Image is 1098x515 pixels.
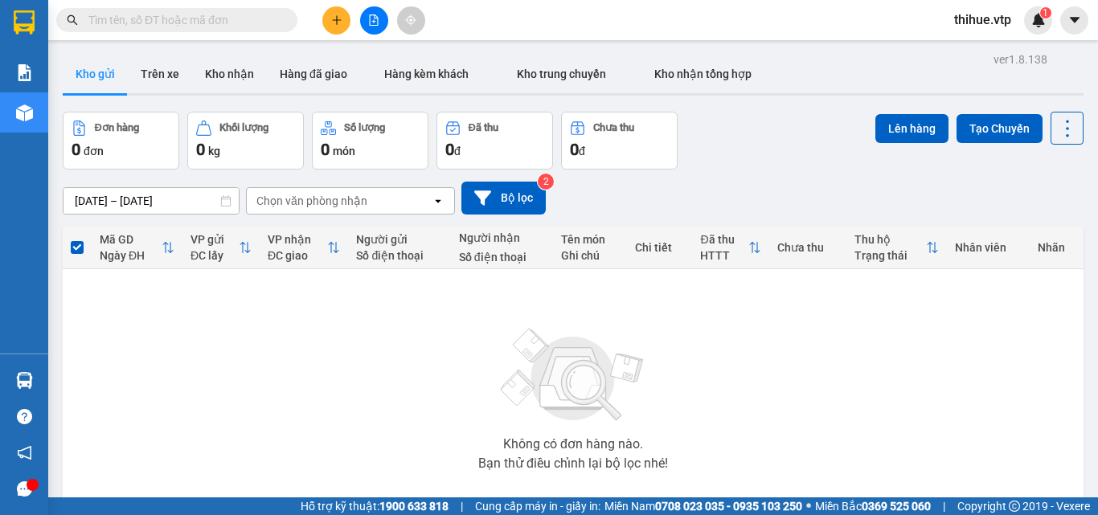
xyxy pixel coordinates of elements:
img: icon-new-feature [1031,13,1046,27]
input: Select a date range. [64,188,239,214]
div: Tên món [561,233,619,246]
span: 0 [321,140,330,159]
img: warehouse-icon [16,104,33,121]
span: | [943,497,945,515]
button: Lên hàng [875,114,948,143]
div: Trạng thái [854,249,926,262]
div: Chi tiết [635,241,684,254]
span: question-circle [17,409,32,424]
div: ver 1.8.138 [994,51,1047,68]
img: logo-vxr [14,10,35,35]
span: | [461,497,463,515]
input: Tìm tên, số ĐT hoặc mã đơn [88,11,278,29]
div: Chưa thu [593,122,634,133]
div: Số điện thoại [459,251,545,264]
div: Đơn hàng [95,122,139,133]
span: đ [454,145,461,157]
span: 0 [196,140,205,159]
span: Kho trung chuyển [517,67,606,80]
div: Khối lượng [219,122,268,133]
div: ĐC giao [268,249,328,262]
div: Thu hộ [854,233,926,246]
span: 0 [445,140,454,159]
div: Ghi chú [561,249,619,262]
button: plus [322,6,350,35]
svg: open [432,194,445,207]
button: file-add [360,6,388,35]
span: aim [405,14,416,26]
span: Hàng kèm khách [384,67,469,80]
div: VP gửi [191,233,239,246]
span: món [333,145,355,157]
div: Không có đơn hàng nào. [503,438,643,451]
span: file-add [368,14,379,26]
span: notification [17,445,32,460]
button: aim [397,6,425,35]
div: Bạn thử điều chỉnh lại bộ lọc nhé! [478,457,668,470]
div: ĐC lấy [191,249,239,262]
button: Đã thu0đ [436,112,553,170]
div: HTTT [700,249,748,262]
span: 1 [1043,7,1048,18]
th: Toggle SortBy [182,227,260,269]
span: Hỗ trợ kỹ thuật: [301,497,449,515]
span: Miền Bắc [815,497,931,515]
strong: 0708 023 035 - 0935 103 250 [655,500,802,513]
span: 0 [72,140,80,159]
strong: 0369 525 060 [862,500,931,513]
th: Toggle SortBy [92,227,182,269]
strong: 1900 633 818 [379,500,449,513]
button: Chưa thu0đ [561,112,678,170]
sup: 1 [1040,7,1051,18]
div: Nhân viên [955,241,1022,254]
button: Số lượng0món [312,112,428,170]
button: Trên xe [128,55,192,93]
button: Tạo Chuyến [957,114,1043,143]
button: Đơn hàng0đơn [63,112,179,170]
span: ⚪️ [806,503,811,509]
th: Toggle SortBy [692,227,769,269]
button: Bộ lọc [461,182,546,215]
img: warehouse-icon [16,372,33,389]
th: Toggle SortBy [846,227,947,269]
div: Người gửi [356,233,442,246]
span: đơn [84,145,104,157]
div: Người nhận [459,231,545,244]
span: plus [331,14,342,26]
span: Kho nhận tổng hợp [654,67,752,80]
div: Ngày ĐH [100,249,162,262]
div: Số điện thoại [356,249,442,262]
button: Hàng đã giao [267,55,360,93]
div: Mã GD [100,233,162,246]
div: Đã thu [700,233,748,246]
span: caret-down [1067,13,1082,27]
sup: 2 [538,174,554,190]
span: search [67,14,78,26]
span: copyright [1009,501,1020,512]
span: thihue.vtp [941,10,1024,30]
span: đ [579,145,585,157]
div: Chưa thu [777,241,838,254]
button: Kho nhận [192,55,267,93]
span: 0 [570,140,579,159]
img: solution-icon [16,64,33,81]
span: kg [208,145,220,157]
div: VP nhận [268,233,328,246]
button: caret-down [1060,6,1088,35]
th: Toggle SortBy [260,227,349,269]
div: Đã thu [469,122,498,133]
span: message [17,481,32,497]
span: Cung cấp máy in - giấy in: [475,497,600,515]
div: Nhãn [1038,241,1075,254]
div: Số lượng [344,122,385,133]
div: Chọn văn phòng nhận [256,193,367,209]
img: svg+xml;base64,PHN2ZyBjbGFzcz0ibGlzdC1wbHVnX19zdmciIHhtbG5zPSJodHRwOi8vd3d3LnczLm9yZy8yMDAwL3N2Zy... [493,319,653,431]
button: Kho gửi [63,55,128,93]
button: Khối lượng0kg [187,112,304,170]
span: Miền Nam [604,497,802,515]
